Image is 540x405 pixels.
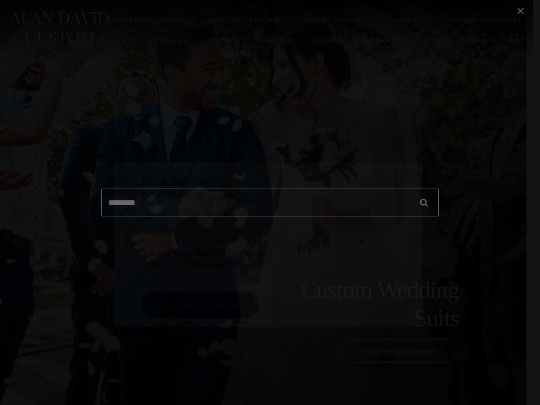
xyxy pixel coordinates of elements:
[151,234,394,246] h3: Family Owned Since [DATE]
[151,259,394,271] h3: Free Lifetime Alterations
[141,173,394,205] h2: Book Now & Receive VIP Benefits
[416,73,427,84] button: Close
[141,292,259,319] a: book an appointment
[151,246,394,259] h3: First Time Buyers Discount
[276,292,394,319] a: visual consultation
